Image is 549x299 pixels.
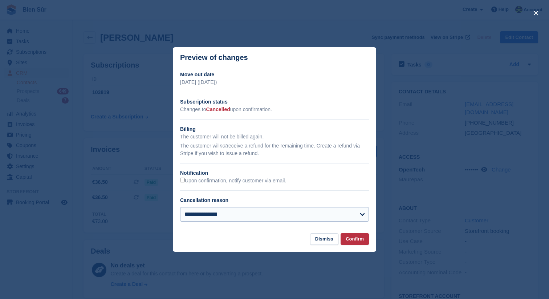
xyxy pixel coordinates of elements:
[180,125,369,133] h2: Billing
[20,12,36,17] div: v 4.0.25
[180,106,369,113] p: Changes to upon confirmation.
[220,143,227,149] em: not
[180,53,248,62] p: Preview of changes
[530,7,542,19] button: close
[310,233,338,245] button: Dismiss
[206,106,230,112] span: Cancelled
[12,19,17,25] img: website_grey.svg
[180,178,286,184] label: Upon confirmation, notify customer via email.
[180,169,369,177] h2: Notification
[180,133,369,141] p: The customer will not be billed again.
[29,43,65,48] div: Domain Overview
[180,98,369,106] h2: Subscription status
[341,233,369,245] button: Confirm
[180,178,185,182] input: Upon confirmation, notify customer via email.
[180,71,369,78] h2: Move out date
[12,12,17,17] img: logo_orange.svg
[81,43,120,48] div: Keywords by Traffic
[180,142,369,157] p: The customer will receive a refund for the remaining time. Create a refund via Stripe if you wish...
[21,42,27,48] img: tab_domain_overview_orange.svg
[73,42,79,48] img: tab_keywords_by_traffic_grey.svg
[180,197,228,203] label: Cancellation reason
[180,78,369,86] p: [DATE] ([DATE])
[19,19,80,25] div: Domain: [DOMAIN_NAME]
